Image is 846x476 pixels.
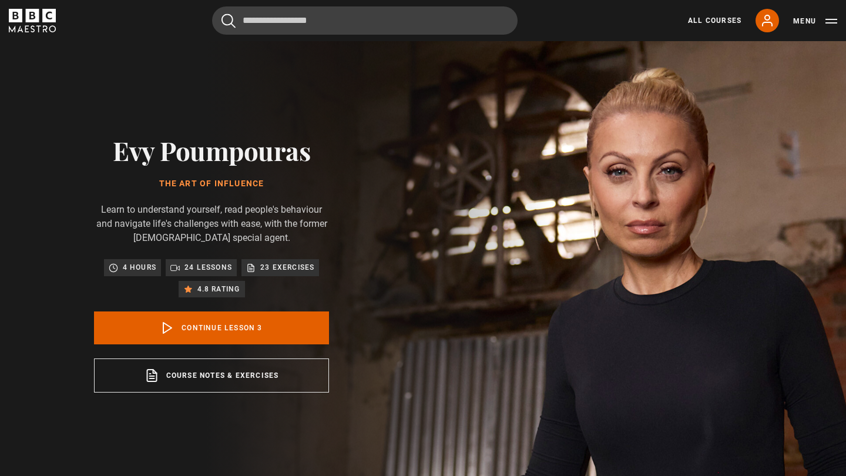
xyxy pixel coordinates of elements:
[123,262,156,273] p: 4 hours
[688,15,741,26] a: All Courses
[94,358,329,393] a: Course notes & exercises
[793,15,837,27] button: Toggle navigation
[94,135,329,165] h2: Evy Poumpouras
[94,311,329,344] a: Continue lesson 3
[9,9,56,32] svg: BBC Maestro
[197,283,240,295] p: 4.8 rating
[184,262,232,273] p: 24 lessons
[94,203,329,245] p: Learn to understand yourself, read people's behaviour and navigate life's challenges with ease, w...
[260,262,314,273] p: 23 exercises
[212,6,518,35] input: Search
[221,14,236,28] button: Submit the search query
[94,179,329,189] h1: The Art of Influence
